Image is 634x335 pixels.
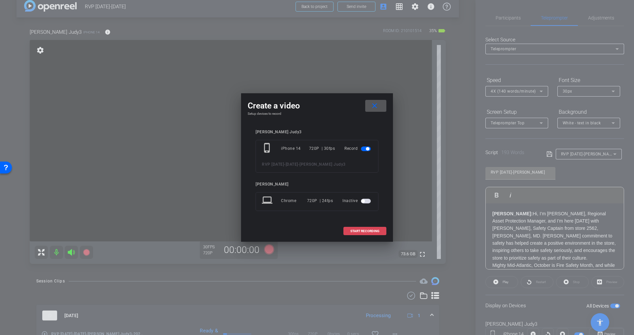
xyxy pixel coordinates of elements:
div: [PERSON_NAME] Judy3 [256,130,378,135]
div: [PERSON_NAME] [256,182,378,187]
span: RVP [DATE]-[DATE] [262,162,298,167]
div: iPhone 14 [281,143,309,154]
div: 720P | 30fps [309,143,335,154]
div: Record [344,143,372,154]
div: 720P | 24fps [307,195,333,207]
mat-icon: close [370,102,379,110]
button: START RECORDING [343,227,386,235]
div: Chrome [281,195,307,207]
span: [PERSON_NAME] Judy3 [299,162,346,167]
span: START RECORDING [350,230,379,233]
mat-icon: phone_iphone [262,143,274,154]
div: Inactive [342,195,372,207]
div: Create a video [248,100,386,112]
h4: Setup devices to record [248,112,386,116]
span: - [298,162,300,167]
mat-icon: laptop [262,195,274,207]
